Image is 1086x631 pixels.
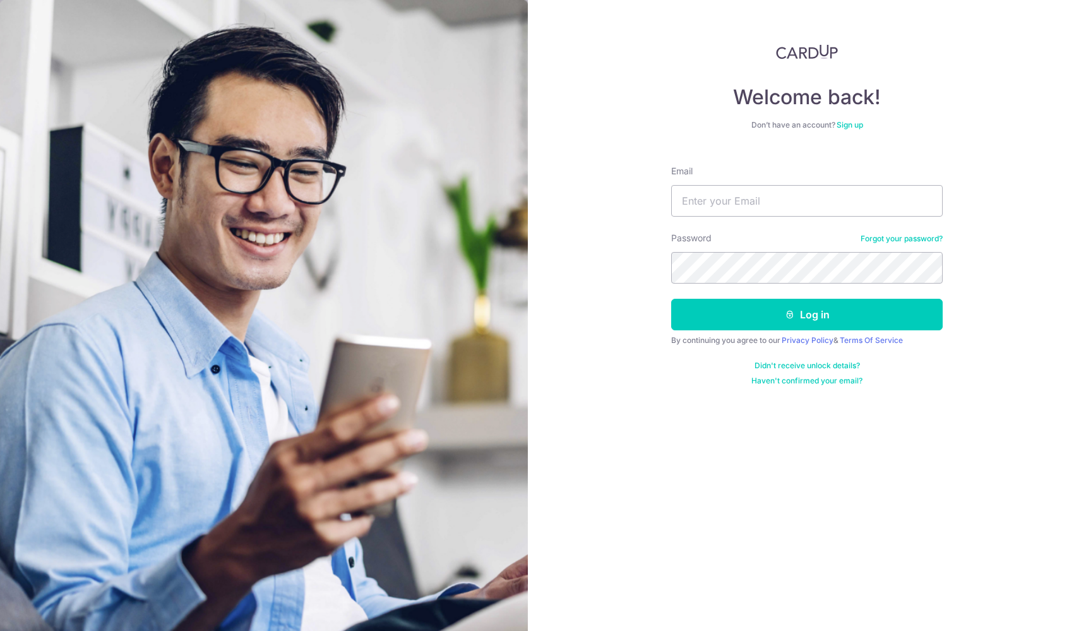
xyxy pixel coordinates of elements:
[671,85,943,110] h4: Welcome back!
[671,232,712,244] label: Password
[776,44,838,59] img: CardUp Logo
[671,120,943,130] div: Don’t have an account?
[840,335,903,345] a: Terms Of Service
[861,234,943,244] a: Forgot your password?
[755,361,860,371] a: Didn't receive unlock details?
[671,299,943,330] button: Log in
[751,376,862,386] a: Haven't confirmed your email?
[837,120,863,129] a: Sign up
[782,335,833,345] a: Privacy Policy
[671,165,693,177] label: Email
[671,185,943,217] input: Enter your Email
[671,335,943,346] div: By continuing you agree to our &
